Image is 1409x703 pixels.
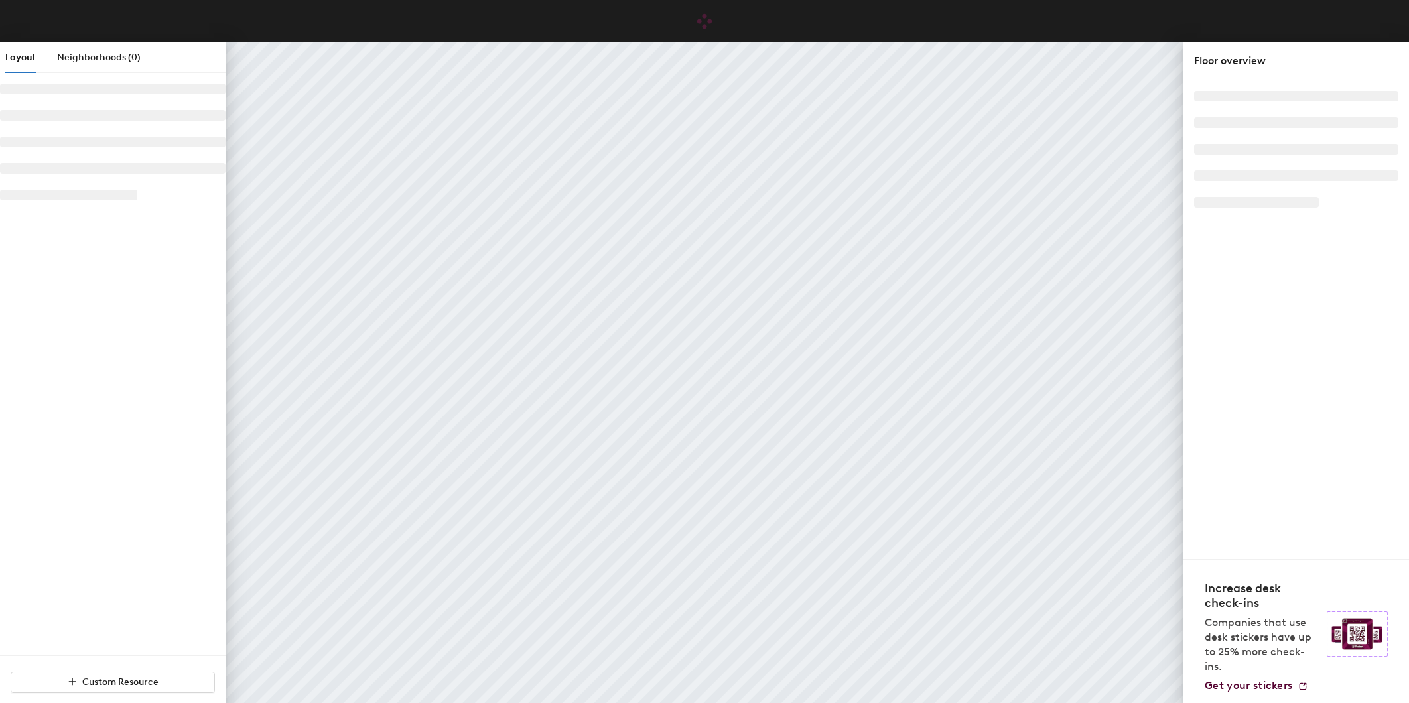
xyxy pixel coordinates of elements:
img: Sticker logo [1327,611,1388,657]
button: Custom Resource [11,672,215,693]
h4: Increase desk check-ins [1205,581,1319,610]
span: Get your stickers [1205,679,1292,692]
span: Layout [5,52,36,63]
span: Neighborhoods (0) [57,52,141,63]
p: Companies that use desk stickers have up to 25% more check-ins. [1205,615,1319,674]
span: Custom Resource [82,676,159,688]
div: Floor overview [1194,53,1398,69]
a: Get your stickers [1205,679,1308,692]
